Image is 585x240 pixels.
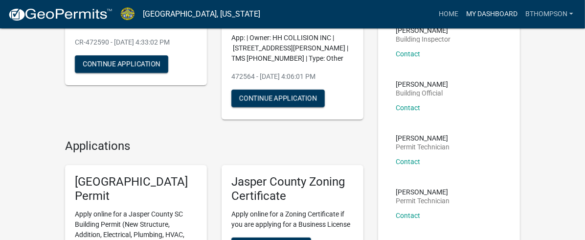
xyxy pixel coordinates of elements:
[143,6,260,23] a: [GEOGRAPHIC_DATA], [US_STATE]
[396,104,420,112] a: Contact
[396,158,420,166] a: Contact
[521,5,577,24] a: bthompson
[462,5,521,24] a: My Dashboard
[396,81,448,88] p: [PERSON_NAME]
[396,50,420,58] a: Contact
[231,175,354,203] h5: Jasper County Zoning Certificate
[231,33,354,64] p: App: | Owner: HH COLLISION INC | [STREET_ADDRESS][PERSON_NAME] | TMS [PHONE_NUMBER] | Type: Other
[231,90,325,107] button: Continue Application
[75,37,197,48] p: CR-472590 - [DATE] 4:33:02 PM
[396,135,450,142] p: [PERSON_NAME]
[435,5,462,24] a: Home
[396,144,450,150] p: Permit Technician
[396,197,450,204] p: Permit Technician
[75,55,168,73] button: Continue Application
[396,189,450,195] p: [PERSON_NAME]
[396,90,448,96] p: Building Official
[231,209,354,230] p: Apply online for a Zoning Certificate if you are applying for a Business License
[65,139,363,153] h4: Applications
[120,7,135,21] img: Jasper County, South Carolina
[231,72,354,82] p: 472564 - [DATE] 4:06:01 PM
[396,36,450,43] p: Building Inspector
[396,212,420,219] a: Contact
[75,175,197,203] h5: [GEOGRAPHIC_DATA] Permit
[396,27,450,34] p: [PERSON_NAME]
